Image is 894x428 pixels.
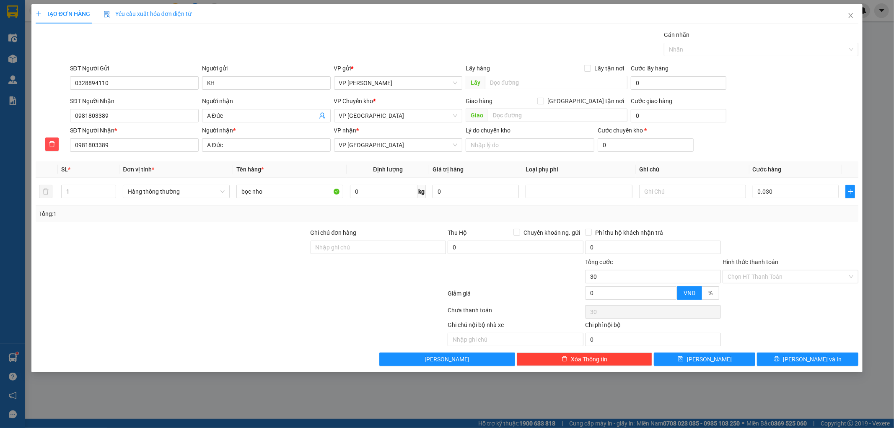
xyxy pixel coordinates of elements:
[631,109,726,122] input: Cước giao hàng
[70,64,199,73] div: SĐT Người Gửi
[45,137,59,151] button: delete
[433,166,464,173] span: Giá trị hàng
[466,109,488,122] span: Giao
[39,209,345,218] div: Tổng: 1
[783,355,842,364] span: [PERSON_NAME] và In
[379,353,515,366] button: [PERSON_NAME]
[448,333,583,346] input: Nhập ghi chú
[631,76,726,90] input: Cước lấy hàng
[70,126,199,135] div: SĐT Người Nhận
[585,259,613,265] span: Tổng cước
[631,98,672,104] label: Cước giao hàng
[687,355,732,364] span: [PERSON_NAME]
[517,353,653,366] button: deleteXóa Thông tin
[104,10,192,17] span: Yêu cầu xuất hóa đơn điện tử
[636,161,749,178] th: Ghi chú
[425,355,469,364] span: [PERSON_NAME]
[466,76,485,89] span: Lấy
[488,109,627,122] input: Dọc đường
[664,31,689,38] label: Gán nhãn
[571,355,607,364] span: Xóa Thông tin
[839,4,863,28] button: Close
[39,185,52,198] button: delete
[846,188,855,195] span: plus
[708,290,713,296] span: %
[104,11,110,18] img: icon
[757,353,858,366] button: printer[PERSON_NAME] và In
[447,289,585,303] div: Giảm giá
[654,353,755,366] button: save[PERSON_NAME]
[448,320,583,333] div: Ghi chú nội bộ nhà xe
[753,166,782,173] span: Cước hàng
[585,320,721,333] div: Chi phí nội bộ
[466,65,490,72] span: Lấy hàng
[678,356,684,363] span: save
[10,61,146,75] b: GỬI : VP [PERSON_NAME]
[236,166,264,173] span: Tên hàng
[845,185,855,198] button: plus
[70,96,199,106] div: SĐT Người Nhận
[70,138,199,152] input: SĐT người nhận
[202,126,331,135] div: Người nhận
[339,109,458,122] span: VP Thái Bình
[520,228,583,237] span: Chuyển khoản ng. gửi
[36,10,90,17] span: TẠO ĐƠN HÀNG
[433,185,519,198] input: 0
[562,356,567,363] span: delete
[447,306,585,320] div: Chưa thanh toán
[631,65,669,72] label: Cước lấy hàng
[334,64,463,73] div: VP gửi
[10,10,52,52] img: logo.jpg
[522,161,636,178] th: Loại phụ phí
[36,11,41,17] span: plus
[123,166,154,173] span: Đơn vị tính
[339,77,458,89] span: VP Nguyễn Xiển
[723,259,778,265] label: Hình thức thanh toán
[61,166,68,173] span: SL
[202,138,331,152] input: Tên người nhận
[417,185,426,198] span: kg
[334,98,373,104] span: VP Chuyển kho
[466,98,492,104] span: Giao hàng
[544,96,627,106] span: [GEOGRAPHIC_DATA] tận nơi
[46,141,58,148] span: delete
[236,185,343,198] input: VD: Bàn, Ghế
[311,229,357,236] label: Ghi chú đơn hàng
[847,12,854,19] span: close
[684,290,695,296] span: VND
[334,127,357,134] span: VP nhận
[598,126,693,135] div: Cước chuyển kho
[591,64,627,73] span: Lấy tận nơi
[639,185,746,198] input: Ghi Chú
[311,241,446,254] input: Ghi chú đơn hàng
[78,31,350,42] li: Hotline: 1900 3383, ĐT/Zalo : 0862837383
[485,76,627,89] input: Dọc đường
[448,229,467,236] span: Thu Hộ
[774,356,780,363] span: printer
[319,112,326,119] span: user-add
[339,139,458,151] span: VP Tiền Hải
[466,138,594,152] input: Lý do chuyển kho
[466,127,510,134] label: Lý do chuyển kho
[128,185,225,198] span: Hàng thông thường
[78,21,350,31] li: 237 [PERSON_NAME] , [GEOGRAPHIC_DATA]
[373,166,403,173] span: Định lượng
[592,228,666,237] span: Phí thu hộ khách nhận trả
[202,64,331,73] div: Người gửi
[202,96,331,106] div: Người nhận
